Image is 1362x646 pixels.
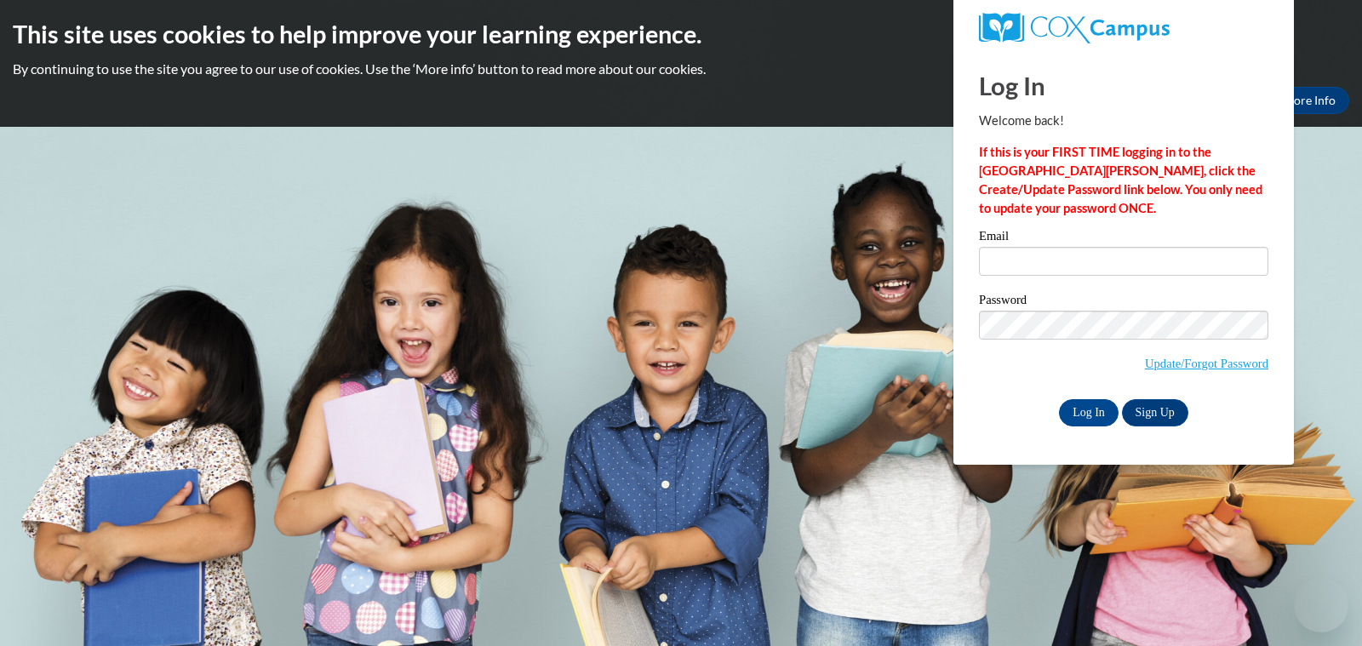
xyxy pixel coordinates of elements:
label: Password [979,294,1268,311]
input: Log In [1059,399,1119,426]
img: COX Campus [979,13,1170,43]
a: More Info [1269,87,1349,114]
a: Sign Up [1122,399,1188,426]
a: Update/Forgot Password [1145,357,1268,370]
iframe: Button to launch messaging window [1294,578,1348,632]
h2: This site uses cookies to help improve your learning experience. [13,17,1349,51]
p: By continuing to use the site you agree to our use of cookies. Use the ‘More info’ button to read... [13,60,1349,78]
label: Email [979,230,1268,247]
a: COX Campus [979,13,1268,43]
strong: If this is your FIRST TIME logging in to the [GEOGRAPHIC_DATA][PERSON_NAME], click the Create/Upd... [979,145,1262,215]
h1: Log In [979,68,1268,103]
p: Welcome back! [979,111,1268,130]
